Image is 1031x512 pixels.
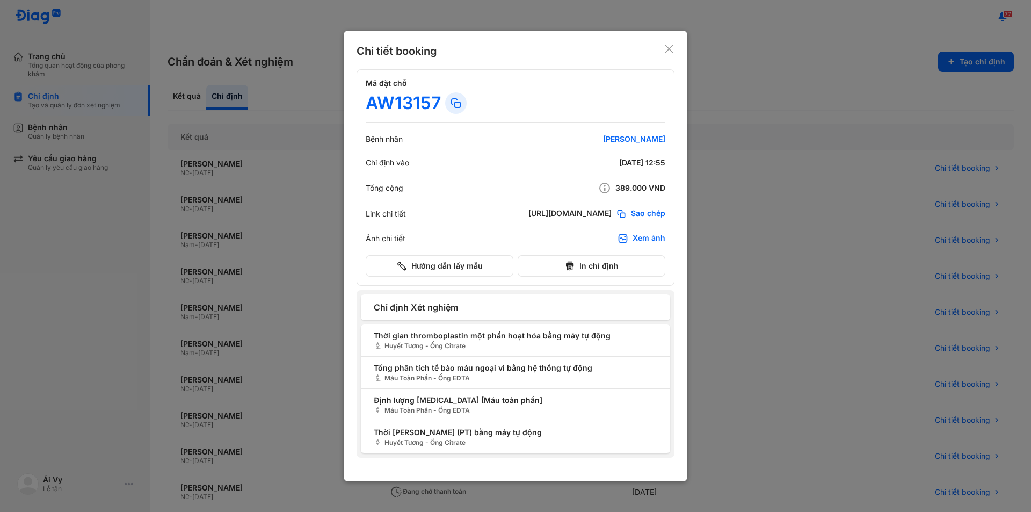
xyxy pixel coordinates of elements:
div: AW13157 [366,92,441,114]
span: Thời gian thromboplastin một phần hoạt hóa bằng máy tự động [374,330,657,341]
span: Sao chép [631,208,665,219]
div: 389.000 VND [536,182,665,194]
div: [DATE] 12:55 [536,158,665,168]
div: Xem ảnh [633,233,665,244]
button: In chỉ định [518,255,665,277]
span: Máu Toàn Phần - Ống EDTA [374,406,657,415]
div: Ảnh chi tiết [366,234,405,243]
div: Tổng cộng [366,183,403,193]
span: Định lượng [MEDICAL_DATA] [Máu toàn phần] [374,394,657,406]
span: Huyết Tương - Ống Citrate [374,341,657,351]
div: [URL][DOMAIN_NAME] [528,208,612,219]
span: Tổng phân tích tế bào máu ngoại vi bằng hệ thống tự động [374,362,657,373]
div: Chi tiết booking [357,44,437,59]
span: Huyết Tương - Ống Citrate [374,438,657,448]
div: Chỉ định vào [366,158,409,168]
span: Thời [PERSON_NAME] (PT) bằng máy tự động [374,427,657,438]
button: Hướng dẫn lấy mẫu [366,255,513,277]
div: [PERSON_NAME] [536,134,665,144]
div: Bệnh nhân [366,134,403,144]
div: Link chi tiết [366,209,406,219]
span: Máu Toàn Phần - Ống EDTA [374,373,657,383]
h4: Mã đặt chỗ [366,78,665,88]
span: Chỉ định Xét nghiệm [374,301,657,314]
